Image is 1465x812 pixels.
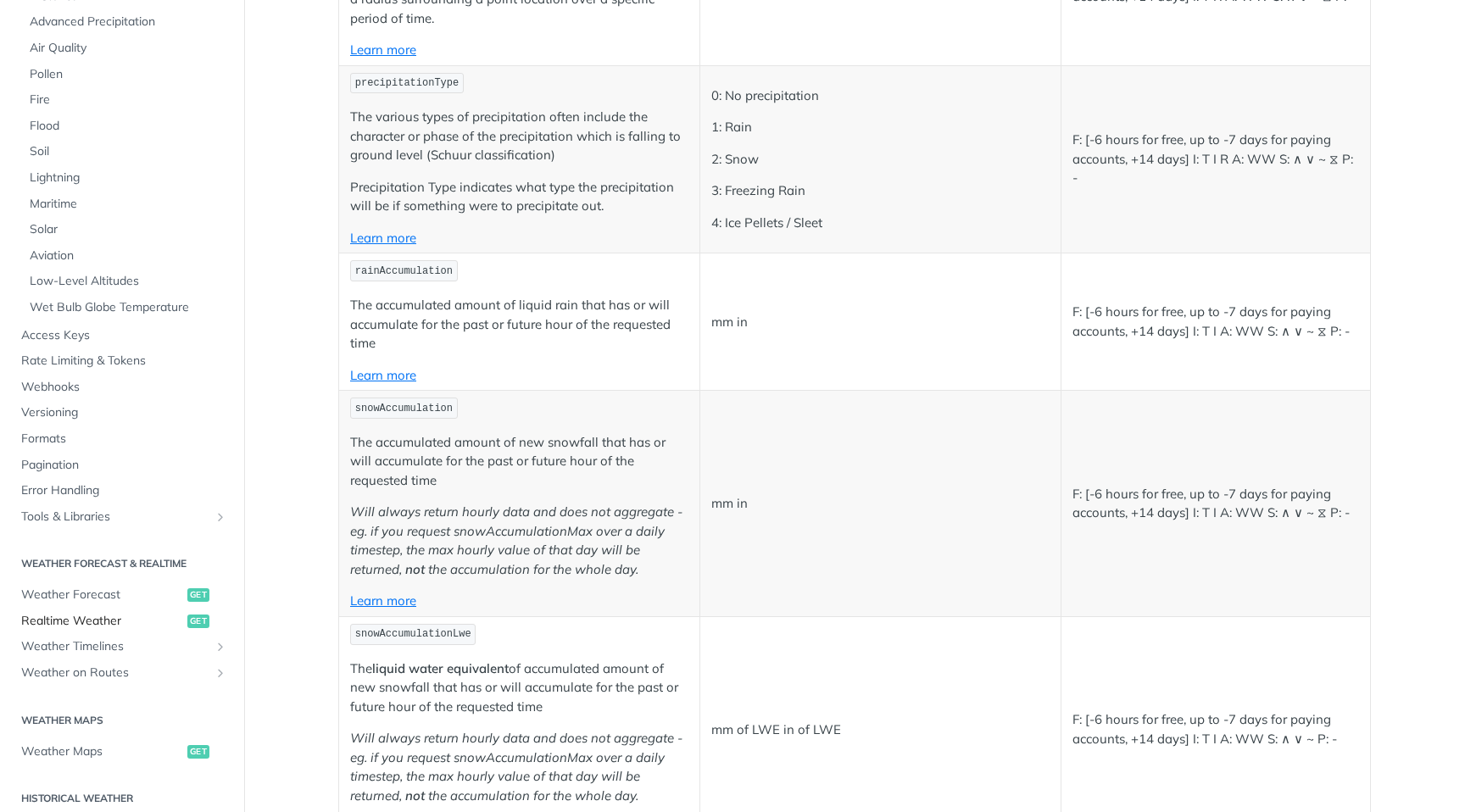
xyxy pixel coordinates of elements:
p: mm in [711,494,1050,514]
a: Error Handling [13,478,231,503]
span: Rate Limiting & Tokens [21,353,227,370]
a: Learn more [350,230,416,246]
a: Versioning [13,400,231,425]
em: the accumulation for the whole day. [428,561,638,577]
h2: Weather Forecast & realtime [13,556,231,571]
em: Will always return hourly data and does not aggregate - eg. if you request snowAccumulationMax ov... [350,730,682,804]
p: 0: No precipitation [711,86,1050,106]
a: Pagination [13,453,231,478]
a: Learn more [350,42,416,58]
span: Weather Forecast [21,587,183,603]
a: Weather Forecastget [13,582,231,608]
p: The of accumulated amount of new snowfall that has or will accumulate for the past or future hour... [350,659,688,717]
a: Advanced Precipitation [21,9,231,35]
span: Pollen [30,66,227,83]
span: Webhooks [21,379,227,396]
strong: not [405,787,425,804]
span: Advanced Precipitation [30,14,227,31]
a: Fire [21,87,231,113]
span: Realtime Weather [21,613,183,630]
span: snowAccumulationLwe [355,628,471,640]
a: Weather on RoutesShow subpages for Weather on Routes [13,660,231,686]
a: Formats [13,426,231,452]
p: F: [-6 hours for free, up to -7 days for paying accounts, +14 days] I: T I A: WW S: ∧ ∨ ~ P: - [1072,710,1359,748]
button: Show subpages for Tools & Libraries [214,510,227,524]
p: The accumulated amount of liquid rain that has or will accumulate for the past or future hour of ... [350,296,688,353]
p: F: [-6 hours for free, up to -7 days for paying accounts, +14 days] I: T I A: WW S: ∧ ∨ ~ ⧖ P: - [1072,303,1359,341]
span: get [187,745,209,759]
p: The accumulated amount of new snowfall that has or will accumulate for the past or future hour of... [350,433,688,491]
strong: not [405,561,425,577]
span: Aviation [30,247,227,264]
span: Maritime [30,196,227,213]
a: Maritime [21,192,231,217]
span: Soil [30,143,227,160]
p: 2: Snow [711,150,1050,170]
a: Lightning [21,165,231,191]
a: Low-Level Altitudes [21,269,231,294]
span: Formats [21,431,227,448]
span: Access Keys [21,327,227,344]
span: Weather Maps [21,743,183,760]
span: Tools & Libraries [21,509,209,526]
span: precipitationType [355,77,459,89]
p: 3: Freezing Rain [711,181,1050,201]
span: Fire [30,92,227,108]
p: mm in [711,313,1050,332]
em: Will always return hourly data and does not aggregate - eg. if you request snowAccumulationMax ov... [350,503,682,577]
span: Lightning [30,170,227,186]
span: Error Handling [21,482,227,499]
span: Solar [30,221,227,238]
span: Versioning [21,404,227,421]
a: Tools & LibrariesShow subpages for Tools & Libraries [13,504,231,530]
span: Pagination [21,457,227,474]
a: Learn more [350,592,416,609]
h2: Weather Maps [13,713,231,728]
span: Weather on Routes [21,665,209,681]
p: F: [-6 hours for free, up to -7 days for paying accounts, +14 days] I: T I R A: WW S: ∧ ∨ ~ ⧖ P: - [1072,131,1359,188]
strong: liquid water equivalent [372,660,509,676]
button: Show subpages for Weather on Routes [214,666,227,680]
span: get [187,615,209,628]
a: Weather Mapsget [13,739,231,765]
p: Precipitation Type indicates what type the precipitation will be if something were to precipitate... [350,178,688,216]
p: mm of LWE in of LWE [711,720,1050,740]
a: Weather TimelinesShow subpages for Weather Timelines [13,634,231,659]
a: Aviation [21,243,231,269]
span: rainAccumulation [355,265,453,277]
a: Wet Bulb Globe Temperature [21,295,231,320]
a: Pollen [21,62,231,87]
p: F: [-6 hours for free, up to -7 days for paying accounts, +14 days] I: T I A: WW S: ∧ ∨ ~ ⧖ P: - [1072,485,1359,523]
a: Rate Limiting & Tokens [13,348,231,374]
a: Air Quality [21,36,231,61]
a: Realtime Weatherget [13,609,231,634]
span: Flood [30,118,227,135]
span: get [187,588,209,602]
a: Access Keys [13,323,231,348]
p: The various types of precipitation often include the character or phase of the precipitation whic... [350,108,688,165]
span: Wet Bulb Globe Temperature [30,299,227,316]
h2: Historical Weather [13,791,231,806]
span: Weather Timelines [21,638,209,655]
span: snowAccumulation [355,403,453,414]
span: Low-Level Altitudes [30,273,227,290]
a: Learn more [350,367,416,383]
a: Webhooks [13,375,231,400]
p: 4: Ice Pellets / Sleet [711,214,1050,233]
button: Show subpages for Weather Timelines [214,640,227,653]
p: 1: Rain [711,118,1050,137]
em: the accumulation for the whole day. [428,787,638,804]
a: Flood [21,114,231,139]
a: Soil [21,139,231,164]
a: Solar [21,217,231,242]
span: Air Quality [30,40,227,57]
